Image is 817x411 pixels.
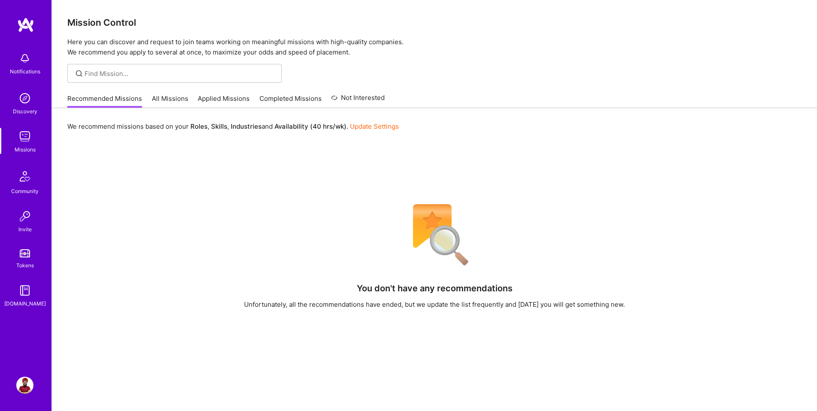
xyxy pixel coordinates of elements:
[331,93,385,108] a: Not Interested
[211,122,227,130] b: Skills
[74,69,84,79] i: icon SearchGrey
[16,282,33,299] img: guide book
[259,94,322,108] a: Completed Missions
[11,187,39,196] div: Community
[198,94,250,108] a: Applied Missions
[20,249,30,257] img: tokens
[15,145,36,154] div: Missions
[190,122,208,130] b: Roles
[398,199,471,272] img: No Results
[16,90,33,107] img: discovery
[231,122,262,130] b: Industries
[16,377,33,394] img: User Avatar
[13,107,37,116] div: Discovery
[67,94,142,108] a: Recommended Missions
[67,17,802,28] h3: Mission Control
[10,67,40,76] div: Notifications
[152,94,188,108] a: All Missions
[244,300,625,309] div: Unfortunately, all the recommendations have ended, but we update the list frequently and [DATE] y...
[16,50,33,67] img: bell
[15,166,35,187] img: Community
[4,299,46,308] div: [DOMAIN_NAME]
[16,208,33,225] img: Invite
[67,122,399,131] p: We recommend missions based on your , , and .
[84,69,275,78] input: Find Mission...
[274,122,347,130] b: Availability (40 hrs/wk)
[17,17,34,33] img: logo
[350,122,399,130] a: Update Settings
[14,377,36,394] a: User Avatar
[16,261,34,270] div: Tokens
[67,37,802,57] p: Here you can discover and request to join teams working on meaningful missions with high-quality ...
[18,225,32,234] div: Invite
[16,128,33,145] img: teamwork
[357,283,513,293] h4: You don't have any recommendations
